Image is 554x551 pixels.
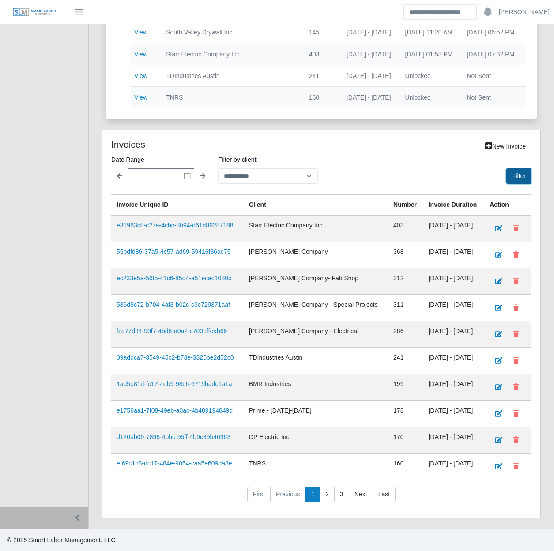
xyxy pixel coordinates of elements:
[339,43,398,65] td: [DATE] - [DATE]
[388,400,423,427] td: 173
[423,374,485,400] td: [DATE] - [DATE]
[479,139,531,154] a: New Invoice
[111,139,279,150] h4: Invoices
[460,22,521,43] td: [DATE] 06:52 PM
[398,43,460,65] td: [DATE] 01:53 PM
[117,248,230,255] a: 55bdfd86-37a5-4c57-ad69-59416f36ac75
[111,154,211,165] label: Date Range
[244,453,388,480] td: TNRS
[159,65,302,86] td: TDIndustries Austin
[388,215,423,242] td: 403
[117,301,230,308] a: 586d8c72-b704-4af3-b02c-c3c729371aaf
[388,268,423,294] td: 312
[159,87,302,108] td: TNRS
[398,22,460,43] td: [DATE] 11:20 AM
[398,87,460,108] td: Unlocked
[305,487,320,503] a: 1
[339,65,398,86] td: [DATE] - [DATE]
[244,294,388,321] td: [PERSON_NAME] Company - Special Projects
[320,487,335,503] a: 2
[159,43,302,65] td: Starr Electric Company Inc
[423,268,485,294] td: [DATE] - [DATE]
[134,72,147,79] a: View
[244,242,388,268] td: [PERSON_NAME] Company
[302,22,339,43] td: 145
[244,321,388,347] td: [PERSON_NAME] Company - Electrical
[159,22,302,43] td: South Valley Drywall Inc
[244,268,388,294] td: [PERSON_NAME] Company- Fab Shop
[349,487,373,503] a: Next
[484,194,531,215] th: Action
[134,51,147,58] a: View
[388,321,423,347] td: 286
[423,194,485,215] th: Invoice Duration
[7,536,115,544] span: © 2025 Smart Labor Management, LLC
[398,65,460,86] td: Unlocked
[423,321,485,347] td: [DATE] - [DATE]
[388,374,423,400] td: 199
[460,65,521,86] td: Not Sent
[244,400,388,427] td: Prime - [DATE]-[DATE]
[117,433,230,440] a: d120ab09-7896-4bbc-95ff-4b9c39b46963
[244,427,388,453] td: DP Electric Inc
[423,453,485,480] td: [DATE] - [DATE]
[423,294,485,321] td: [DATE] - [DATE]
[302,43,339,65] td: 403
[244,374,388,400] td: BMR Industries
[423,242,485,268] td: [DATE] - [DATE]
[218,154,318,165] label: Filter by client:
[12,7,57,17] img: SLM Logo
[302,65,339,86] td: 241
[134,29,147,36] a: View
[244,194,388,215] th: Client
[244,347,388,374] td: TDIndustries Austin
[423,400,485,427] td: [DATE] - [DATE]
[117,460,232,467] a: ef69c1b8-dc17-484e-9054-caa5e609da8e
[339,87,398,108] td: [DATE] - [DATE]
[334,487,349,503] a: 3
[423,427,485,453] td: [DATE] - [DATE]
[388,242,423,268] td: 368
[388,294,423,321] td: 311
[460,87,521,108] td: Not Sent
[117,328,227,335] a: fca77d34-90f7-4bd6-a0a2-c700effeab66
[388,194,423,215] th: Number
[244,215,388,242] td: Starr Electric Company Inc
[460,43,521,65] td: [DATE] 07:32 PM
[388,453,423,480] td: 160
[117,222,234,229] a: e31963c8-c27a-4cbc-8b94-d61d89287188
[111,194,244,215] th: Invoice Unique ID
[117,407,233,414] a: e1759aa1-7f08-49eb-a0ac-4b489194849d
[506,168,531,184] button: Filter
[423,215,485,242] td: [DATE] - [DATE]
[339,22,398,43] td: [DATE] - [DATE]
[117,380,232,387] a: 1ad5e81d-fc17-4eb9-98c6-6719badc1a1a
[117,354,234,361] a: 09addca7-3549-45c2-b73e-3325be2d52c0
[423,347,485,374] td: [DATE] - [DATE]
[111,487,531,510] nav: pagination
[134,94,147,101] a: View
[302,87,339,108] td: 160
[388,427,423,453] td: 170
[403,4,477,20] input: Search
[388,347,423,374] td: 241
[373,487,396,503] a: Last
[499,7,550,17] a: [PERSON_NAME]
[117,275,231,282] a: ec233e5a-56f5-41c6-85d4-a51ecac1080c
